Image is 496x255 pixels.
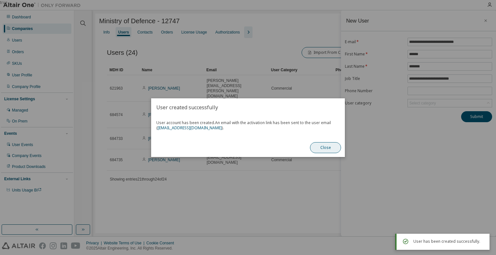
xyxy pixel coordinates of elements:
span: An email with the activation link has been sent to the user email ( ). [156,120,331,131]
div: User has been created successfully. [413,238,484,245]
span: User account has been created. [156,120,340,131]
button: Close [310,142,341,153]
h2: User created successfully [151,98,345,116]
a: [EMAIL_ADDRESS][DOMAIN_NAME] [158,125,222,131]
